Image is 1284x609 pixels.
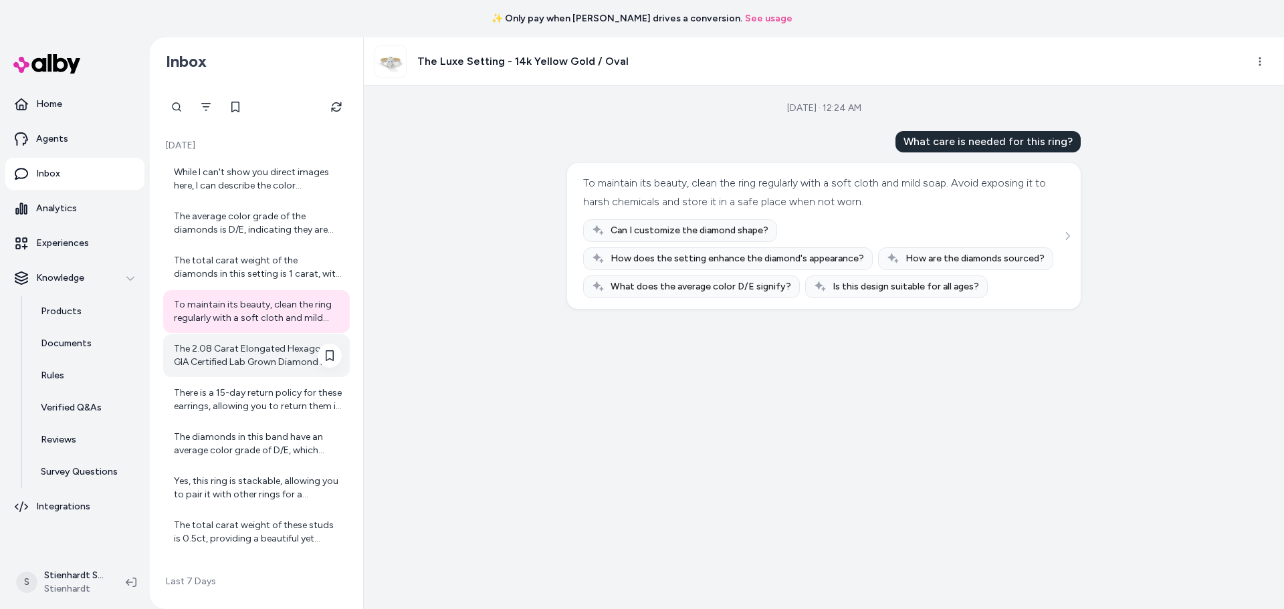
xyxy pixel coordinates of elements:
a: Analytics [5,193,144,225]
p: Stienhardt Shopify [44,569,104,582]
a: Agents [5,123,144,155]
div: The diamonds in this band have an average color grade of D/E, which indicates they are colorless ... [174,431,342,457]
span: Is this design suitable for all ages? [833,280,979,293]
div: What care is needed for this ring? [895,131,1081,152]
a: The total carat weight of these studs is 0.5ct, providing a beautiful yet subtle sparkle. [163,511,350,554]
a: The total carat weight of the diamonds in this setting is 1 carat, with a brilliant central diamo... [163,246,350,289]
p: Integrations [36,500,90,513]
a: Integrations [5,491,144,523]
a: The 2.08 Carat Elongated Hexagon GIA Certified Lab Grown Diamond is priced at $1,860.00. It featu... [163,334,350,377]
div: To maintain its beauty, clean the ring regularly with a soft cloth and mild soap. Avoid exposing ... [174,298,342,325]
p: Documents [41,337,92,350]
a: Inbox [5,158,144,190]
button: Filter [193,94,219,120]
span: Stienhardt [44,582,104,596]
p: [DATE] [163,139,350,152]
a: See usage [745,12,792,25]
a: Documents [27,328,144,360]
div: The 2.08 Carat Elongated Hexagon GIA Certified Lab Grown Diamond is priced at $1,860.00. It featu... [174,342,342,369]
p: Home [36,98,62,111]
span: Can I customize the diamond shape? [611,224,768,237]
p: Analytics [36,202,77,215]
button: Refresh [323,94,350,120]
span: How are the diamonds sourced? [905,252,1045,265]
a: Yes, this ring is stackable, allowing you to pair it with other rings for a personalized and styl... [163,467,350,509]
p: Rules [41,369,64,382]
p: Last 7 Days [163,575,350,588]
a: There is a 15-day return policy for these earrings, allowing you to return them if you're not sat... [163,378,350,421]
a: Experiences [5,227,144,259]
div: The total carat weight of the diamonds in this setting is 1 carat, with a brilliant central diamo... [174,254,342,281]
a: To maintain its beauty, clean the ring regularly with a soft cloth and mild soap. Avoid exposing ... [163,290,350,333]
img: oval-cut-diamond-ring.jpg [375,46,406,77]
span: ✨ Only pay when [PERSON_NAME] drives a conversion. [492,12,742,25]
h2: Inbox [166,51,207,72]
a: Rules [27,360,144,392]
a: Home [5,88,144,120]
a: Verified Q&As [27,392,144,424]
p: Products [41,305,82,318]
p: Agents [36,132,68,146]
p: Experiences [36,237,89,250]
a: While I can't show you direct images here, I can describe the color differences between 14k and 1... [163,158,350,201]
p: Inbox [36,167,60,180]
button: See more [1059,228,1075,244]
button: SStienhardt ShopifyStienhardt [8,561,115,604]
div: The average color grade of the diamonds is D/E, indicating they are near-colorless and exhibit ex... [174,210,342,237]
img: alby Logo [13,54,80,74]
p: Knowledge [36,271,84,285]
div: There is a 15-day return policy for these earrings, allowing you to return them if you're not sat... [174,386,342,413]
div: To maintain its beauty, clean the ring regularly with a soft cloth and mild soap. Avoid exposing ... [583,174,1061,211]
span: S [16,572,37,593]
button: Knowledge [5,262,144,294]
span: What does the average color D/E signify? [611,280,791,293]
p: Reviews [41,433,76,447]
h3: The Luxe Setting - 14k Yellow Gold / Oval [417,53,629,70]
div: Yes, this ring is stackable, allowing you to pair it with other rings for a personalized and styl... [174,475,342,501]
p: Survey Questions [41,465,118,479]
a: Reviews [27,424,144,456]
a: The diamonds in this band have an average color grade of D/E, which indicates they are colorless ... [163,422,350,465]
span: How does the setting enhance the diamond's appearance? [611,252,864,265]
div: The total carat weight of these studs is 0.5ct, providing a beautiful yet subtle sparkle. [174,519,342,545]
div: While I can't show you direct images here, I can describe the color differences between 14k and 1... [174,166,342,193]
a: The average color grade of the diamonds is D/E, indicating they are near-colorless and exhibit ex... [163,202,350,245]
p: Verified Q&As [41,401,102,414]
a: Products [27,295,144,328]
a: Survey Questions [27,456,144,488]
div: [DATE] · 12:24 AM [787,102,861,115]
